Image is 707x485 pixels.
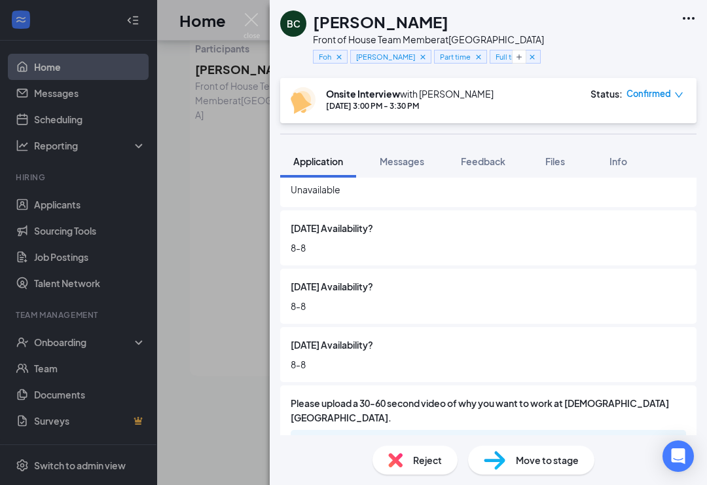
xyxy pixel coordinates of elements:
[356,51,415,62] span: [PERSON_NAME]
[626,87,671,100] span: Confirmed
[681,10,697,26] svg: Ellipses
[512,50,526,64] button: Plus
[474,52,483,62] svg: Cross
[515,53,523,61] svg: Plus
[516,453,579,467] span: Move to stage
[440,51,471,62] span: Part time
[609,155,627,167] span: Info
[413,453,442,467] span: Reject
[291,338,373,352] span: [DATE] Availability?
[496,51,524,62] span: Full time
[662,440,694,472] div: Open Intercom Messenger
[418,52,427,62] svg: Cross
[293,155,343,167] span: Application
[287,17,300,30] div: BC
[326,100,494,111] div: [DATE] 3:00 PM - 3:30 PM
[380,155,424,167] span: Messages
[291,221,373,235] span: [DATE] Availability?
[291,279,373,294] span: [DATE] Availability?
[545,155,565,167] span: Files
[326,87,494,100] div: with [PERSON_NAME]
[528,52,537,62] svg: Cross
[461,155,505,167] span: Feedback
[313,10,448,33] h1: [PERSON_NAME]
[291,396,686,425] span: Please upload a 30-60 second video of why you want to work at [DEMOGRAPHIC_DATA][GEOGRAPHIC_DATA].
[335,52,344,62] svg: Cross
[291,299,686,313] span: 8-8
[319,51,331,62] span: Foh
[590,87,623,100] div: Status :
[291,241,686,255] span: 8-8
[326,88,400,100] b: Onsite Interview
[313,33,544,46] div: Front of House Team Member at [GEOGRAPHIC_DATA]
[291,357,686,372] span: 8-8
[674,90,683,100] span: down
[291,182,686,197] span: Unavailable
